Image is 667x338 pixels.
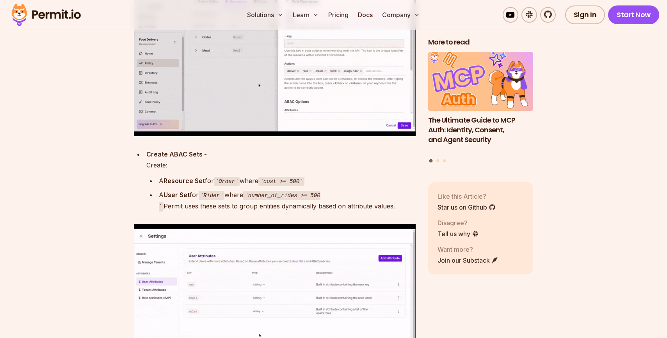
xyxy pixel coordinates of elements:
a: Docs [355,7,376,23]
strong: Create ABAC Sets - [146,150,207,158]
a: Tell us why [438,229,479,238]
li: 1 of 3 [428,52,534,155]
div: A for where Permit uses these sets to group entities dynamically based on attribute values. [159,189,416,212]
button: Go to slide 3 [443,159,446,162]
strong: User Set [164,191,190,199]
div: Create: [146,149,416,171]
div: Posts [428,52,534,164]
a: Start Now [608,5,659,24]
button: Solutions [244,7,286,23]
img: Permit logo [8,2,84,28]
a: Pricing [325,7,352,23]
p: Like this Article? [438,192,496,201]
a: Sign In [565,5,605,24]
strong: Resource Set [164,177,205,185]
div: A for where [159,175,416,187]
code: cost >= 500 [258,177,304,186]
img: The Ultimate Guide to MCP Auth: Identity, Consent, and Agent Security [428,52,534,111]
code: Rider [199,191,225,200]
a: Star us on Github [438,203,496,212]
a: The Ultimate Guide to MCP Auth: Identity, Consent, and Agent SecurityThe Ultimate Guide to MCP Au... [428,52,534,155]
code: Order [214,177,240,186]
button: Learn [290,7,322,23]
button: Company [379,7,423,23]
a: Join our Substack [438,256,498,265]
button: Go to slide 1 [429,159,433,163]
button: Go to slide 2 [436,159,439,162]
code: number_of_rides >= 500 [159,191,320,212]
h3: The Ultimate Guide to MCP Auth: Identity, Consent, and Agent Security [428,116,534,144]
p: Want more? [438,245,498,254]
p: Disagree? [438,218,479,228]
h2: More to read [428,37,534,47]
